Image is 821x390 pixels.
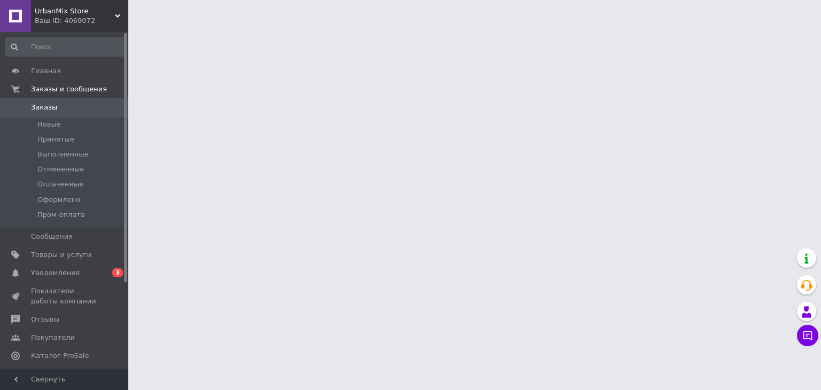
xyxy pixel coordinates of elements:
[797,325,818,346] button: Чат с покупателем
[35,16,128,26] div: Ваш ID: 4069072
[31,315,59,324] span: Отзывы
[31,333,75,342] span: Покупатели
[31,351,89,361] span: Каталог ProSale
[31,286,99,306] span: Показатели работы компании
[31,103,57,112] span: Заказы
[37,195,80,205] span: Оформлено
[31,84,107,94] span: Заказы и сообщения
[37,120,61,129] span: Новые
[37,135,74,144] span: Принятые
[31,250,91,260] span: Товары и услуги
[37,180,83,189] span: Оплаченные
[5,37,126,57] input: Поиск
[31,66,61,76] span: Главная
[37,210,85,220] span: Пром-оплата
[35,6,115,16] span: UrbanMix Store
[112,268,123,277] span: 3
[31,232,73,241] span: Сообщения
[37,165,84,174] span: Отмененные
[37,150,89,159] span: Выполненные
[31,268,80,278] span: Уведомления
